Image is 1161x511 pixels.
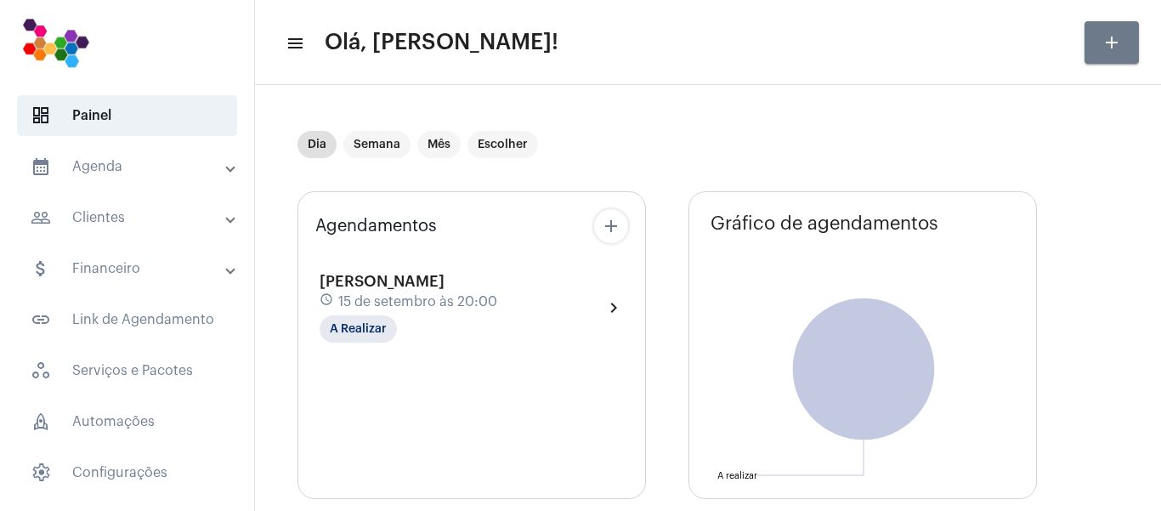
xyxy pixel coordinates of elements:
span: Configurações [17,452,237,493]
mat-panel-title: Financeiro [31,258,227,279]
text: A realizar [717,471,757,480]
span: Serviços e Pacotes [17,350,237,391]
mat-icon: add [1102,32,1122,53]
span: [PERSON_NAME] [320,274,445,289]
span: Gráfico de agendamentos [711,213,938,234]
mat-chip: A Realizar [320,315,397,343]
span: sidenav icon [31,412,51,432]
mat-chip: Semana [343,131,411,158]
mat-icon: sidenav icon [286,33,303,54]
span: Automações [17,401,237,442]
mat-icon: add [601,216,621,236]
span: 15 de setembro às 20:00 [338,294,497,309]
mat-chip: Dia [297,131,337,158]
mat-expansion-panel-header: sidenav iconFinanceiro [10,248,254,289]
mat-icon: sidenav icon [31,207,51,228]
span: Agendamentos [315,217,437,236]
span: Link de Agendamento [17,299,237,340]
mat-expansion-panel-header: sidenav iconAgenda [10,146,254,187]
mat-icon: schedule [320,292,335,311]
mat-icon: sidenav icon [31,309,51,330]
mat-expansion-panel-header: sidenav iconClientes [10,197,254,238]
span: Olá, [PERSON_NAME]! [325,29,558,56]
mat-chip: Escolher [467,131,538,158]
mat-icon: sidenav icon [31,156,51,177]
img: 7bf4c2a9-cb5a-6366-d80e-59e5d4b2024a.png [14,9,98,77]
mat-chip: Mês [417,131,461,158]
span: Painel [17,95,237,136]
span: sidenav icon [31,463,51,483]
mat-panel-title: Clientes [31,207,227,228]
mat-icon: chevron_right [603,298,624,318]
mat-icon: sidenav icon [31,258,51,279]
span: sidenav icon [31,361,51,381]
span: sidenav icon [31,105,51,126]
mat-panel-title: Agenda [31,156,227,177]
